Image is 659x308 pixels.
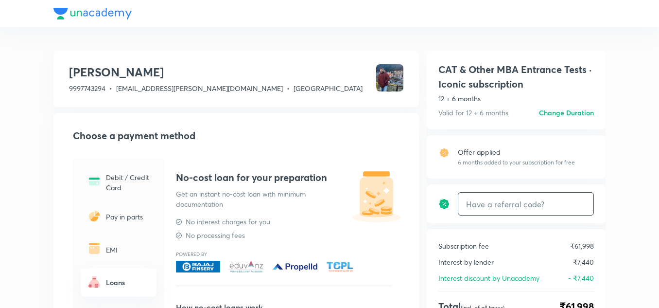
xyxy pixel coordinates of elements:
p: Subscription fee [438,241,489,251]
h3: [PERSON_NAME] [69,64,363,80]
p: Pay in parts [106,212,151,222]
input: Have a referral code? [458,193,593,216]
p: Get an instant no-cost loan with minimum documentation [176,189,346,209]
img: jar [350,170,403,224]
p: 12 + 6 months [438,93,594,104]
span: [EMAIL_ADDRESS][PERSON_NAME][DOMAIN_NAME] [116,84,283,93]
p: EMI [106,245,151,255]
h1: CAT & Other MBA Entrance Tests · Iconic subscription [438,62,594,91]
p: No processing fees [186,231,245,240]
img: - [87,241,102,256]
p: Powered by [176,252,392,257]
h6: Change Duration [539,108,594,118]
p: Offer applied [458,147,575,157]
img: offer [438,147,450,159]
p: Interest by lender [438,257,494,267]
img: TCPL [326,261,354,272]
p: - ₹7,440 [568,273,594,283]
p: ₹61,998 [570,241,594,251]
img: Avatar [376,64,403,91]
p: No interest charges for you [186,217,270,227]
p: Debit / Credit Card [106,172,151,193]
img: - [87,274,102,290]
h6: Loans [106,277,151,288]
h2: Choose a payment method [73,128,403,143]
span: • [287,84,290,93]
img: - [87,208,102,224]
img: Propelled [273,261,318,272]
span: [GEOGRAPHIC_DATA] [294,84,363,93]
p: ₹7,440 [573,257,594,267]
span: • [109,84,112,93]
img: Bajaj Finserv [176,261,220,272]
img: Eduvanz [228,261,265,272]
img: discount [438,198,450,210]
h4: No-cost loan for your preparation [176,170,392,185]
span: 9997743294 [69,84,105,93]
img: - [87,174,102,189]
p: Valid for 12 + 6 months [438,108,508,118]
p: 6 months added to your subscription for free [458,158,575,167]
p: Interest discount by Unacademy [438,273,539,283]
